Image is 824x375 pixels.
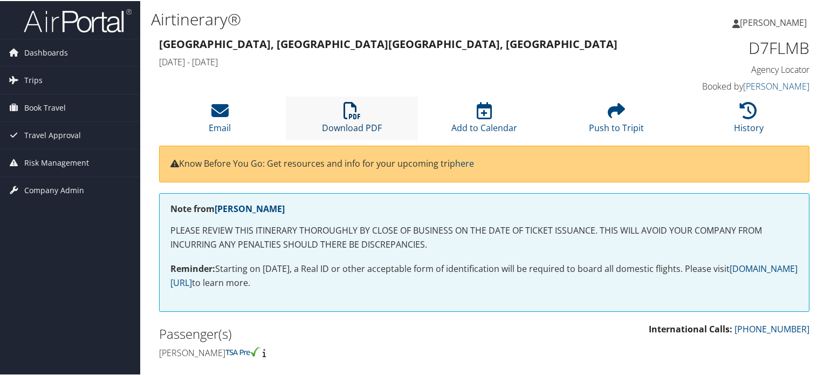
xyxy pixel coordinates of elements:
a: Push to Tripit [589,107,644,133]
h4: [PERSON_NAME] [159,346,476,358]
strong: Reminder: [170,262,215,274]
h1: Airtinerary® [151,7,595,30]
a: [PERSON_NAME] [215,202,285,214]
span: Book Travel [24,93,66,120]
a: here [455,156,474,168]
span: Travel Approval [24,121,81,148]
h4: [DATE] - [DATE] [159,55,643,67]
span: Trips [24,66,43,93]
img: airportal-logo.png [24,7,132,32]
p: Starting on [DATE], a Real ID or other acceptable form of identification will be required to boar... [170,261,798,289]
img: tsa-precheck.png [225,346,260,356]
a: Download PDF [322,107,382,133]
strong: [GEOGRAPHIC_DATA], [GEOGRAPHIC_DATA] [GEOGRAPHIC_DATA], [GEOGRAPHIC_DATA] [159,36,617,50]
a: [PHONE_NUMBER] [734,322,809,334]
strong: Note from [170,202,285,214]
span: Risk Management [24,148,89,175]
p: Know Before You Go: Get resources and info for your upcoming trip [170,156,798,170]
h2: Passenger(s) [159,324,476,342]
a: [PERSON_NAME] [743,79,809,91]
span: [PERSON_NAME] [740,16,807,28]
h1: D7FLMB [659,36,809,58]
span: Company Admin [24,176,84,203]
a: Email [209,107,231,133]
strong: International Calls: [649,322,732,334]
span: Dashboards [24,38,68,65]
h4: Agency Locator [659,63,809,74]
a: [DOMAIN_NAME][URL] [170,262,798,288]
a: Add to Calendar [451,107,517,133]
h4: Booked by [659,79,809,91]
a: [PERSON_NAME] [732,5,818,38]
a: History [734,107,764,133]
p: PLEASE REVIEW THIS ITINERARY THOROUGHLY BY CLOSE OF BUSINESS ON THE DATE OF TICKET ISSUANCE. THIS... [170,223,798,250]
